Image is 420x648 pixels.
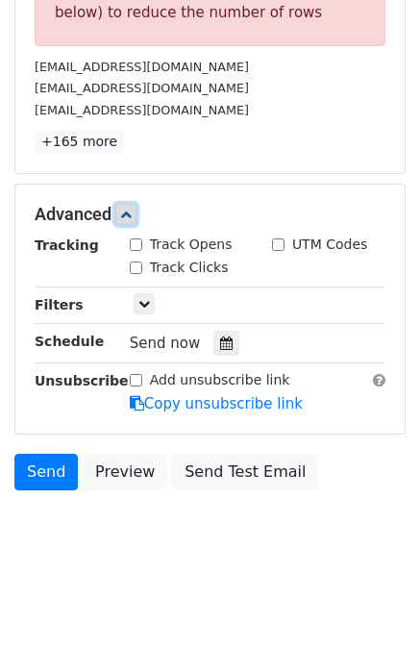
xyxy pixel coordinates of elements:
[35,237,99,253] strong: Tracking
[150,235,233,255] label: Track Opens
[35,81,249,95] small: [EMAIL_ADDRESS][DOMAIN_NAME]
[150,258,229,278] label: Track Clicks
[172,454,318,490] a: Send Test Email
[35,373,129,388] strong: Unsubscribe
[150,370,290,390] label: Add unsubscribe link
[130,395,303,412] a: Copy unsubscribe link
[130,335,201,352] span: Send now
[35,103,249,117] small: [EMAIL_ADDRESS][DOMAIN_NAME]
[14,454,78,490] a: Send
[292,235,367,255] label: UTM Codes
[324,556,420,648] iframe: Chat Widget
[35,297,84,312] strong: Filters
[35,60,249,74] small: [EMAIL_ADDRESS][DOMAIN_NAME]
[35,334,104,349] strong: Schedule
[35,204,385,225] h5: Advanced
[35,130,124,154] a: +165 more
[83,454,167,490] a: Preview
